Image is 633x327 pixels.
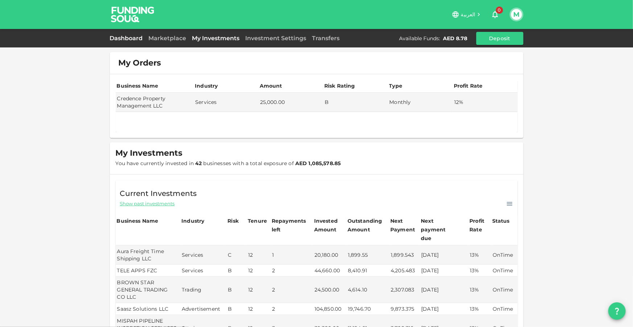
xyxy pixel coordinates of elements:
[314,217,345,234] div: Invested Amount
[488,7,502,22] button: 0
[248,217,267,225] div: Tenure
[226,246,247,265] td: C
[271,303,313,315] td: 2
[226,303,247,315] td: B
[453,93,518,112] td: 12%
[120,200,175,207] span: Show past investments
[271,277,313,303] td: 2
[313,303,346,315] td: 104,850.00
[468,303,491,315] td: 13%
[421,217,457,243] div: Next payment due
[110,35,146,42] a: Dashboard
[389,277,420,303] td: 2,307.083
[117,217,159,225] div: Business Name
[227,217,242,225] div: Risk
[399,35,440,42] div: Available Funds :
[260,81,282,90] div: Amount
[243,35,309,42] a: Investment Settings
[226,265,247,277] td: B
[272,217,308,234] div: Repayments left
[390,217,419,234] div: Next Payment
[180,265,226,277] td: Services
[309,35,343,42] a: Transfers
[271,265,313,277] td: 2
[461,11,476,18] span: العربية
[116,277,181,303] td: BROWN STAR GENERAL TRADING CO LLC
[492,217,510,225] div: Status
[195,81,218,90] div: Industry
[389,265,420,277] td: 4,205.483
[181,217,204,225] div: Industry
[271,246,313,265] td: 1
[454,81,483,90] div: Profit Rate
[469,217,490,234] div: Profit Rate
[116,303,181,315] td: Saasz Solutions LLC
[295,160,341,167] strong: AED 1,085,578.85
[491,303,518,315] td: OnTime
[313,277,346,303] td: 24,500.00
[119,58,161,68] span: My Orders
[180,277,226,303] td: Trading
[468,246,491,265] td: 13%
[389,303,420,315] td: 9,873.375
[116,148,183,158] span: My Investments
[117,81,159,90] div: Business Name
[226,277,247,303] td: B
[608,302,626,320] button: question
[259,93,323,112] td: 25,000.00
[116,93,194,112] td: Credence Property Management LLC
[420,265,468,277] td: [DATE]
[389,246,420,265] td: 1,899.543
[247,265,271,277] td: 12
[348,217,384,234] div: Outstanding Amount
[247,246,271,265] td: 12
[313,246,346,265] td: 20,180.00
[116,265,181,277] td: TELE APPS FZC
[420,303,468,315] td: [DATE]
[346,265,389,277] td: 8,410.91
[247,277,271,303] td: 12
[420,277,468,303] td: [DATE]
[420,246,468,265] td: [DATE]
[443,35,468,42] div: AED 8.78
[189,35,243,42] a: My Investments
[146,35,189,42] a: Marketplace
[313,265,346,277] td: 44,660.00
[346,246,389,265] td: 1,899.55
[194,93,258,112] td: Services
[496,7,503,14] span: 0
[323,93,388,112] td: B
[468,277,491,303] td: 13%
[180,246,226,265] td: Services
[388,93,453,112] td: Monthly
[491,277,518,303] td: OnTime
[346,277,389,303] td: 4,614.10
[180,303,226,315] td: Advertisement
[511,9,522,20] button: M
[120,188,197,199] span: Current Investments
[491,246,518,265] td: OnTime
[116,246,181,265] td: Aura Freight Time Shipping LLC
[389,81,404,90] div: Type
[247,303,271,315] td: 12
[476,32,523,45] button: Deposit
[324,81,355,90] div: Risk Rating
[491,265,518,277] td: OnTime
[195,160,202,167] strong: 42
[468,265,491,277] td: 13%
[116,160,341,167] span: You have currently invested in businesses with a total exposure of
[346,303,389,315] td: 19,746.70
